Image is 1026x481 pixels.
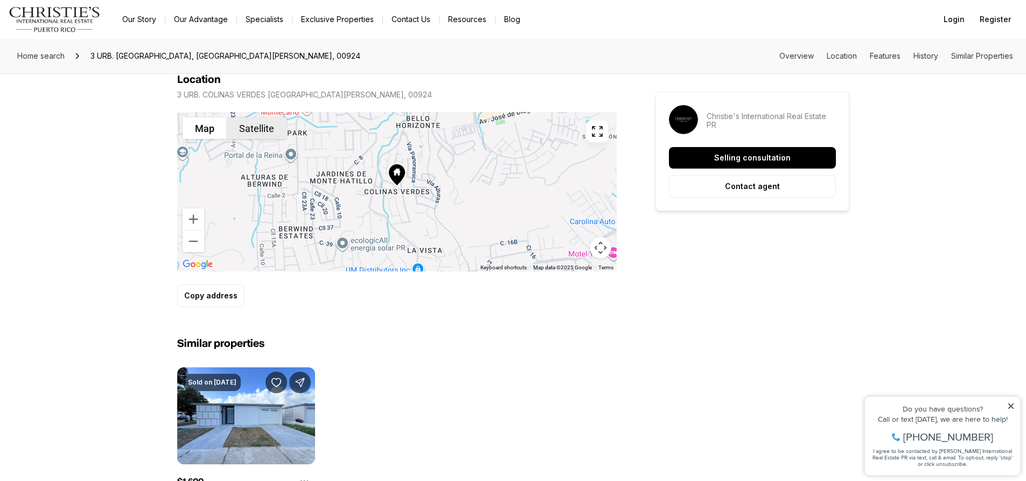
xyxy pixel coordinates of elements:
button: Map camera controls [590,237,611,259]
h2: Similar properties [177,337,264,350]
span: Login [944,15,965,24]
button: Keyboard shortcuts [480,264,527,271]
button: Register [973,9,1017,30]
a: Open this area in Google Maps (opens a new window) [180,257,215,271]
nav: Page section menu [779,52,1013,60]
button: Login [937,9,971,30]
a: Skip to: Location [827,51,857,60]
p: Copy address [184,291,238,300]
p: Sold on [DATE] [188,378,236,387]
a: Skip to: Features [870,51,901,60]
a: Terms (opens in new tab) [598,264,613,270]
button: Zoom out [183,231,204,252]
button: Selling consultation [669,147,836,169]
p: Selling consultation [714,154,791,162]
a: Skip to: Similar Properties [951,51,1013,60]
span: Register [980,15,1011,24]
a: Resources [439,12,495,27]
button: Contact Us [383,12,439,27]
span: I agree to be contacted by [PERSON_NAME] International Real Estate PR via text, call & email. To ... [13,66,153,87]
a: Skip to: Overview [779,51,814,60]
button: Show street map [183,117,227,139]
button: Copy address [177,284,245,307]
a: Blog [495,12,529,27]
img: Google [180,257,215,271]
h4: Location [177,73,221,86]
p: Contact agent [725,182,780,191]
a: Specialists [237,12,292,27]
div: Do you have questions? [11,24,156,32]
span: Home search [17,51,65,60]
a: Our Story [114,12,165,27]
div: Call or text [DATE], we are here to help! [11,34,156,42]
button: Save Property: Calle 14 N ESPAÑA #DC 21 [266,372,287,393]
img: logo [9,6,101,32]
button: Contact agent [669,175,836,198]
button: Show satellite imagery [227,117,287,139]
a: Home search [13,47,69,65]
p: 3 URB. COLINAS VERDES [GEOGRAPHIC_DATA][PERSON_NAME], 00924 [177,90,432,99]
a: Our Advantage [165,12,236,27]
span: 3 URB. [GEOGRAPHIC_DATA], [GEOGRAPHIC_DATA][PERSON_NAME], 00924 [86,47,365,65]
span: [PHONE_NUMBER] [44,51,134,61]
p: Christie's International Real Estate PR [707,112,836,129]
button: Share Property [289,372,311,393]
span: Map data ©2025 Google [533,264,592,270]
a: Skip to: History [913,51,938,60]
a: Exclusive Properties [292,12,382,27]
button: Zoom in [183,208,204,230]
